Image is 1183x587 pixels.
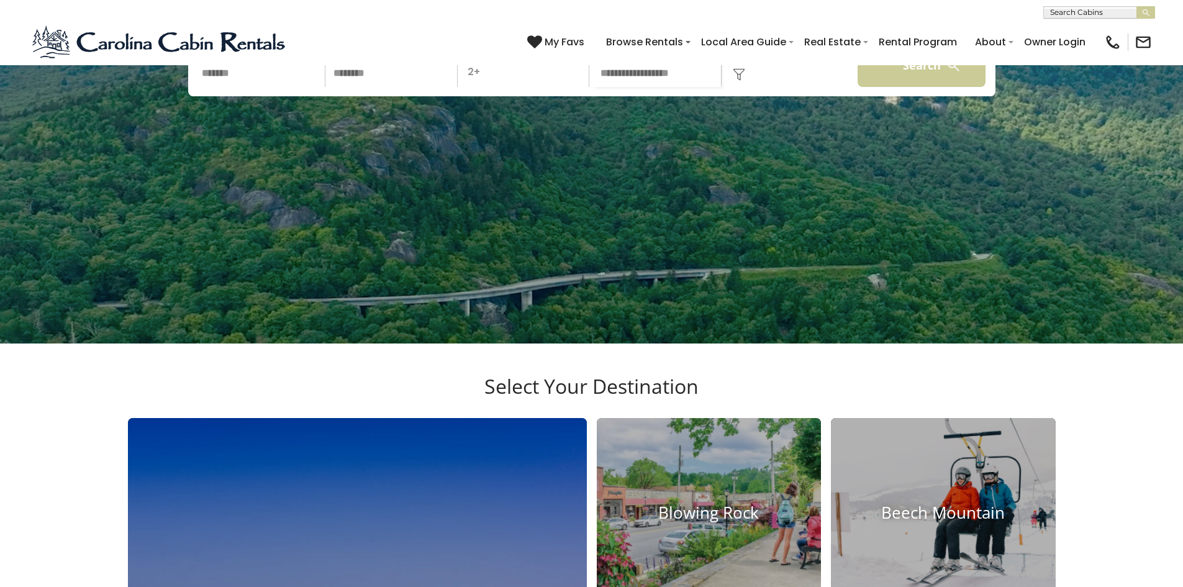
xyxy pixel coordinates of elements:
[695,31,792,53] a: Local Area Guide
[831,503,1056,522] h4: Beech Mountain
[969,31,1012,53] a: About
[858,43,986,87] button: Search
[545,34,584,50] span: My Favs
[461,43,589,87] p: 2+
[31,24,289,61] img: Blue-2.png
[1135,34,1152,51] img: mail-regular-black.png
[527,34,587,50] a: My Favs
[946,58,961,73] img: search-regular-white.png
[873,31,963,53] a: Rental Program
[733,68,745,81] img: filter--v1.png
[600,31,689,53] a: Browse Rentals
[798,31,867,53] a: Real Estate
[126,375,1058,418] h3: Select Your Destination
[597,503,822,522] h4: Blowing Rock
[1104,34,1122,51] img: phone-regular-black.png
[1018,31,1092,53] a: Owner Login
